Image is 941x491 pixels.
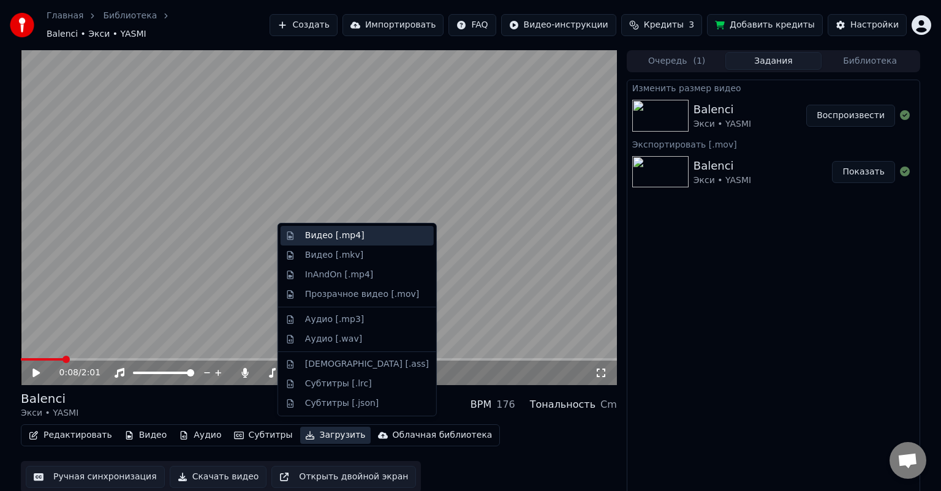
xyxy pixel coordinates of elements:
img: youka [10,13,34,37]
div: Изменить размер видео [627,80,920,95]
button: Создать [270,14,337,36]
div: Balenci [693,157,751,174]
button: Редактировать [24,427,117,444]
span: 3 [689,19,694,31]
button: Библиотека [822,52,918,70]
nav: breadcrumb [47,10,270,40]
button: Загрузить [300,427,371,444]
button: FAQ [448,14,496,36]
div: [DEMOGRAPHIC_DATA] [.ass] [305,358,429,370]
div: Прозрачное видео [.mov] [305,288,419,301]
button: Очередь [629,52,725,70]
div: Balenci [21,390,78,407]
div: Тональность [530,397,595,412]
a: Открытый чат [890,442,926,479]
div: / [59,367,89,379]
div: Экспортировать [.mov] [627,137,920,151]
span: 2:01 [81,367,100,379]
span: Кредиты [644,19,684,31]
div: Cm [600,397,617,412]
button: Задания [725,52,822,70]
div: Аудио [.wav] [305,333,362,345]
button: Скачать видео [170,466,267,488]
button: Видео [119,427,172,444]
a: Главная [47,10,83,22]
div: Аудио [.mp3] [305,313,364,326]
div: InAndOn [.mp4] [305,269,374,281]
div: Balenci [693,101,751,118]
button: Добавить кредиты [707,14,823,36]
div: Субтитры [.lrc] [305,378,372,390]
div: Облачная библиотека [393,429,493,441]
div: Экси • YASMI [21,407,78,419]
button: Субтитры [229,427,298,444]
button: Кредиты3 [621,14,702,36]
a: Библиотека [103,10,157,22]
button: Воспроизвести [806,105,895,127]
div: Видео [.mp4] [305,230,365,242]
button: Аудио [174,427,226,444]
button: Видео-инструкции [501,14,616,36]
div: 176 [496,397,515,412]
div: Экси • YASMI [693,174,751,187]
button: Показать [832,161,895,183]
div: Экси • YASMI [693,118,751,130]
div: Видео [.mkv] [305,249,363,261]
span: Balenci • Экси • YASMI [47,28,146,40]
div: Настройки [850,19,899,31]
button: Открыть двойной экран [271,466,416,488]
button: Ручная синхронизация [26,466,165,488]
div: BPM [470,397,491,412]
button: Импортировать [342,14,444,36]
div: Субтитры [.json] [305,397,379,410]
button: Настройки [828,14,907,36]
span: ( 1 ) [693,55,705,67]
span: 0:08 [59,367,78,379]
